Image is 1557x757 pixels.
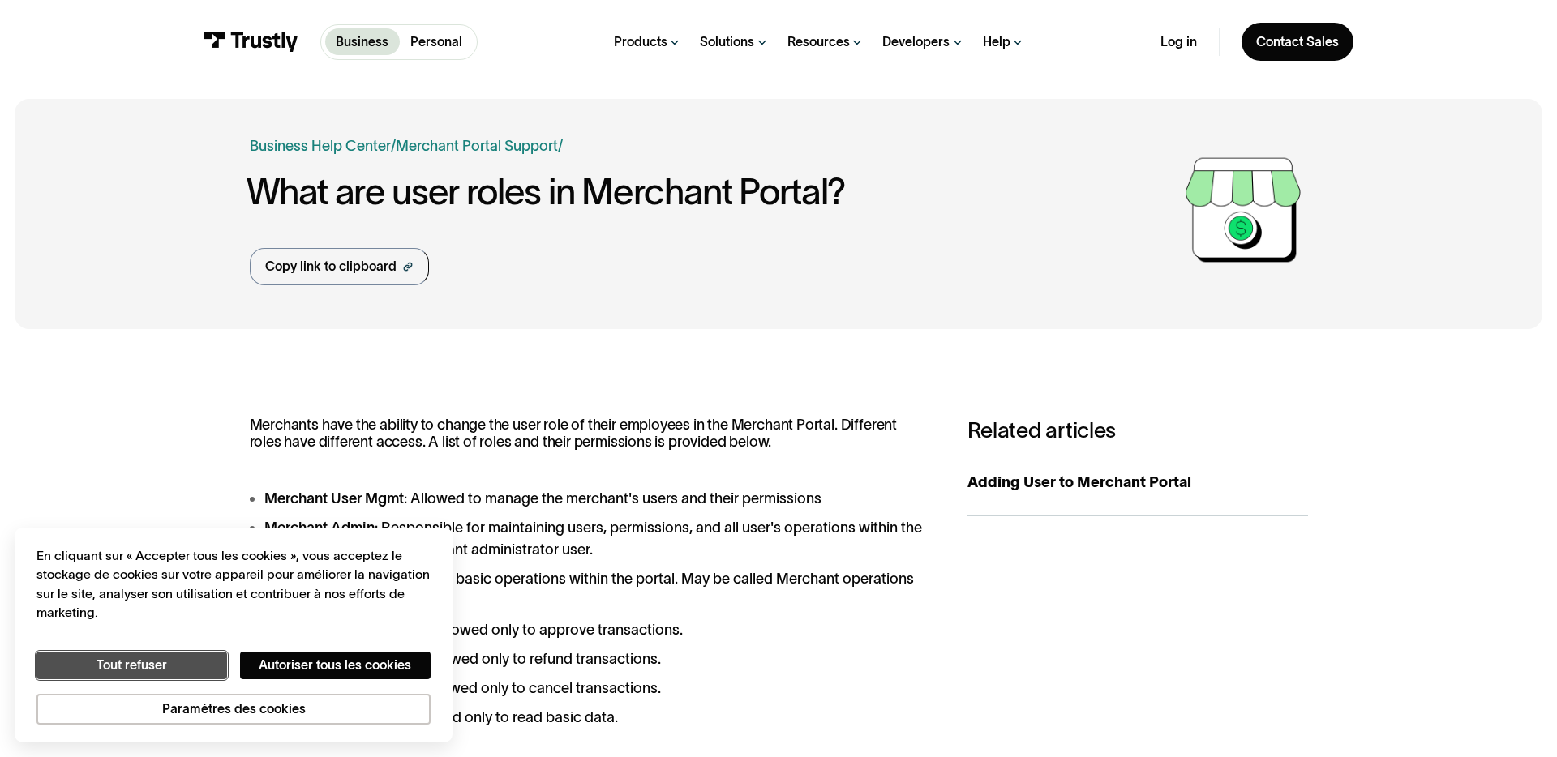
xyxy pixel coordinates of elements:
p: Merchants have the ability to change the user role of their employees in the Merchant Portal. Dif... [250,417,931,451]
h1: What are user roles in Merchant Portal? [247,172,1178,212]
div: Confidentialité [36,546,431,725]
h3: Related articles [967,417,1308,443]
a: Personal [400,28,474,55]
button: Paramètres des cookies [36,694,431,725]
p: Personal [410,32,462,52]
div: Copy link to clipboard [265,257,397,276]
a: Business [325,28,400,55]
div: / [558,135,563,157]
li: : Allowed only to refund transactions. [250,648,931,670]
li: : Allowed to manage the merchant's users and their permissions [250,488,931,510]
a: Adding User to Merchant Portal [967,450,1308,516]
li: : Responsible for maintaining users, permissions, and all user's operations within the portal. Ma... [250,517,931,561]
p: Business [336,32,388,52]
button: Autoriser tous les cookies [240,652,431,679]
a: Log in [1160,34,1197,50]
li: : Allowed to do basic operations within the portal. May be called Merchant operations user. [250,568,931,612]
div: Developers [882,34,950,50]
li: : Allowed only to read basic data. [250,707,931,729]
li: : Allowed only to cancel transactions. [250,678,931,699]
strong: Merchant Admin [264,520,375,536]
a: Merchant Portal Support [396,138,558,154]
div: Cookie banner [15,528,453,742]
strong: Merchant User Mgmt [264,490,404,507]
div: Contact Sales [1256,34,1339,50]
div: Products [614,34,667,50]
div: / [391,135,396,157]
button: Tout refuser [36,652,227,679]
div: En cliquant sur « Accepter tous les cookies », vous acceptez le stockage de cookies sur votre app... [36,546,431,623]
div: Help [983,34,1010,50]
a: Business Help Center [250,135,391,157]
div: Adding User to Merchant Portal [967,472,1308,494]
li: : Allowed only to approve transactions. [250,619,931,641]
a: Copy link to clipboard [250,248,429,285]
a: Contact Sales [1242,23,1353,61]
div: Solutions [700,34,754,50]
div: Resources [787,34,850,50]
img: Trustly Logo [204,32,298,52]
